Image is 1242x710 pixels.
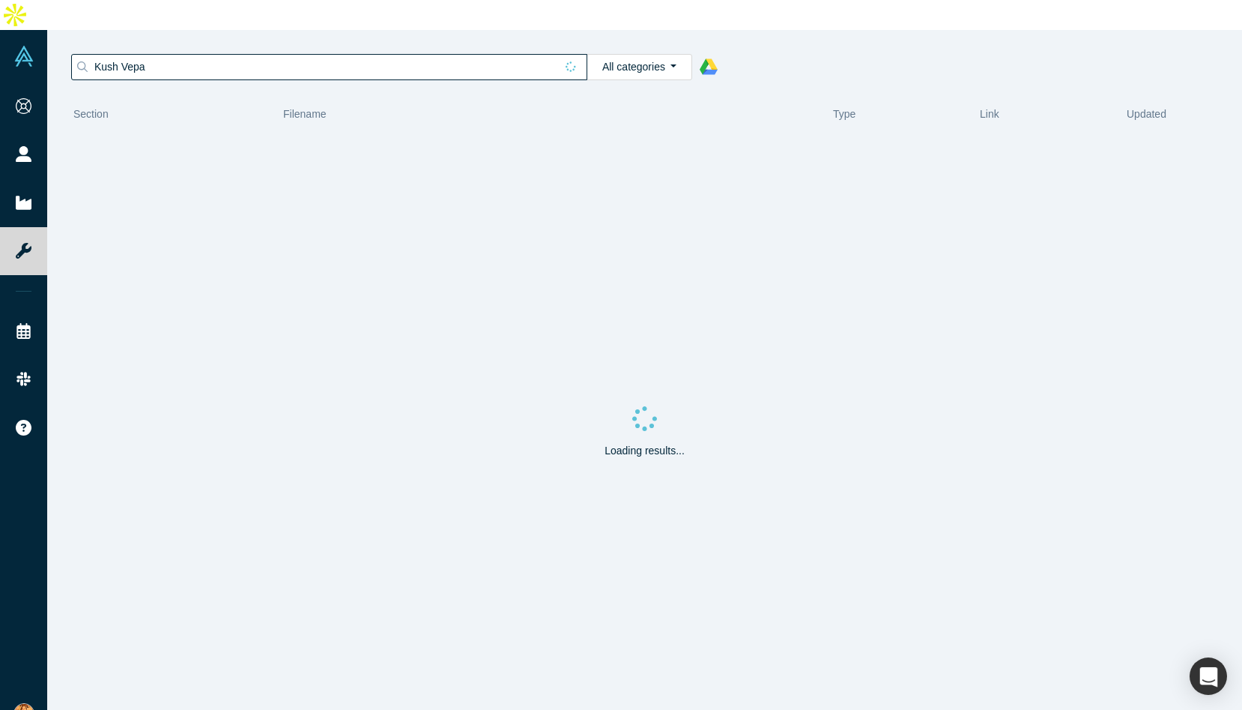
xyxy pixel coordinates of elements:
span: Filename [283,108,327,120]
input: Search by filename, keyword or topic [93,57,555,76]
span: Updated [1127,108,1166,120]
button: All categories [587,54,692,80]
span: Section [73,108,109,120]
img: Alchemist Vault Logo [13,46,34,67]
p: Loading results... [605,443,685,459]
span: Link [980,108,999,120]
span: Type [833,108,855,120]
